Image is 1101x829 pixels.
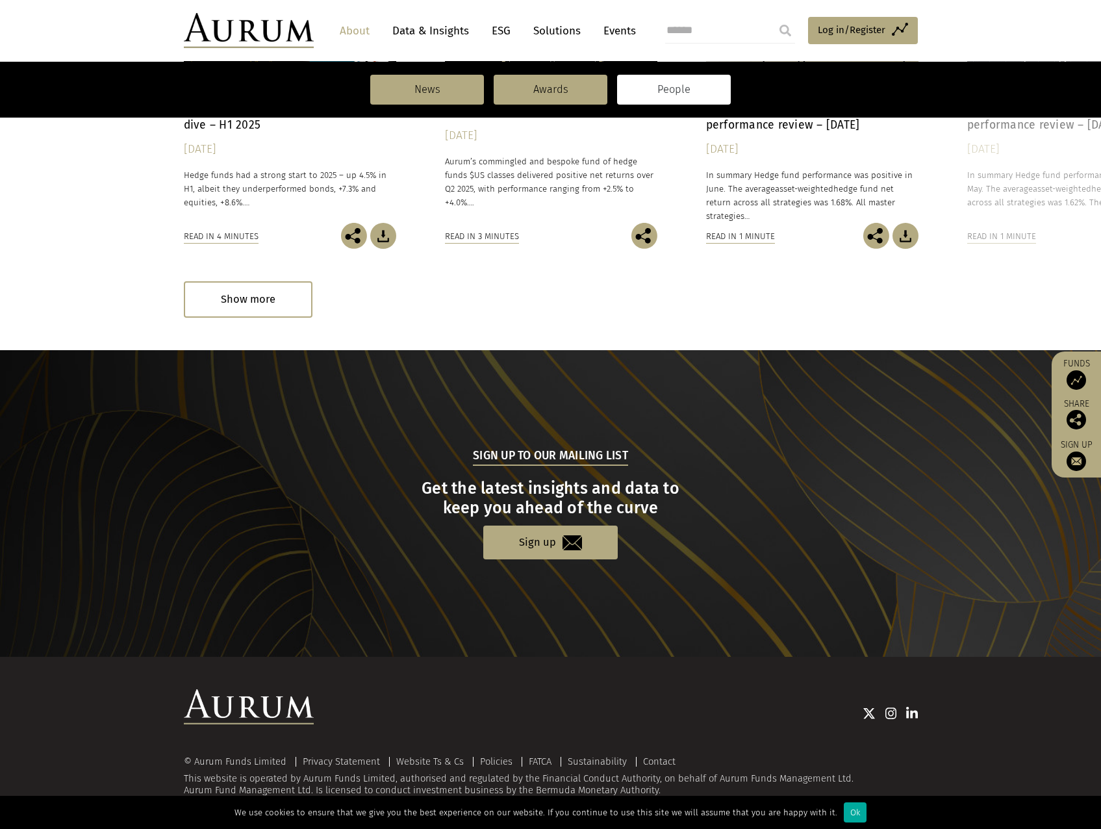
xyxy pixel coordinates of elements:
input: Submit [772,18,798,44]
img: Share this post [1067,410,1086,429]
a: Policies [480,756,513,767]
a: Contact [643,756,676,767]
div: [DATE] [184,140,396,159]
a: About [333,19,376,43]
a: Data & Insights [386,19,475,43]
div: © Aurum Funds Limited [184,757,293,767]
img: Share this post [631,223,657,249]
a: Awards [494,75,607,105]
div: Read in 3 minutes [445,229,519,244]
a: Events [597,19,636,43]
div: [DATE] [706,140,918,159]
img: Share this post [341,223,367,249]
a: Privacy Statement [303,756,380,767]
img: Twitter icon [863,707,876,720]
img: Linkedin icon [906,707,918,720]
a: Funds [1058,358,1095,390]
a: Solutions [527,19,587,43]
img: Aurum [184,13,314,48]
p: Hedge funds had a strong start to 2025 – up 4.5% in H1, albeit they underperformed bonds, +7.3% a... [184,168,396,209]
p: Aurum’s commingled and bespoke fund of hedge funds $US classes delivered positive net returns ove... [445,155,657,210]
a: Sign up [483,526,618,559]
h3: Get the latest insights and data to keep you ahead of the curve [185,479,916,518]
div: Show more [184,281,312,317]
h4: Hedge fund industry performance deep dive – H1 2025 [184,105,396,132]
img: Download Article [370,223,396,249]
div: Ok [844,802,867,823]
img: Share this post [863,223,889,249]
h4: Monthly hedge fund industry performance review – [DATE] [706,105,918,132]
div: [DATE] [445,127,657,145]
a: People [617,75,731,105]
a: Website Ts & Cs [396,756,464,767]
a: ESG [485,19,517,43]
span: asset-weighted [1033,184,1091,194]
a: News [370,75,484,105]
span: Log in/Register [818,22,885,38]
a: Sustainability [568,756,627,767]
a: Log in/Register [808,17,918,44]
h5: Sign up to our mailing list [473,448,628,466]
div: Share [1058,400,1095,429]
a: Sign up [1058,439,1095,471]
img: Download Article [892,223,918,249]
img: Aurum Logo [184,689,314,724]
div: This website is operated by Aurum Funds Limited, authorised and regulated by the Financial Conduc... [184,757,918,797]
div: Read in 4 minutes [184,229,259,244]
span: asset-weighted [775,184,833,194]
a: FATCA [529,756,551,767]
div: Read in 1 minute [706,229,775,244]
img: Instagram icon [885,707,897,720]
img: Sign up to our newsletter [1067,452,1086,471]
div: Read in 1 minute [967,229,1036,244]
img: Access Funds [1067,370,1086,390]
p: In summary Hedge fund performance was positive in June. The average hedge fund net return across ... [706,168,918,223]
